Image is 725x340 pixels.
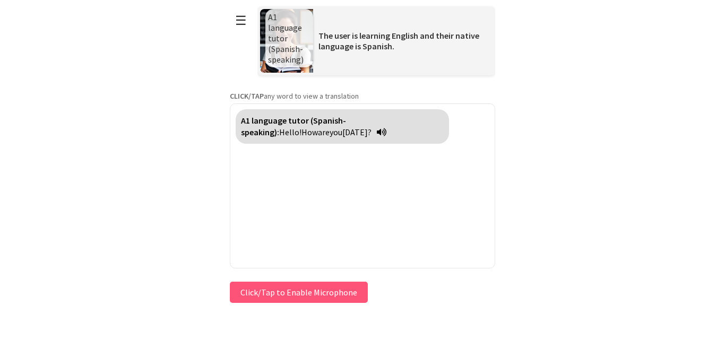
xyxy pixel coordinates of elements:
button: ☰ [230,7,252,34]
span: are [318,127,330,137]
span: Hello! [279,127,301,137]
strong: A1 language tutor (Spanish-speaking): [241,115,346,137]
div: Click to translate [236,109,449,144]
button: Click/Tap to Enable Microphone [230,282,368,303]
span: A1 language tutor (Spanish-speaking) [268,12,304,65]
span: How [301,127,318,137]
img: Scenario Image [260,9,313,73]
p: any word to view a translation [230,91,495,101]
strong: CLICK/TAP [230,91,264,101]
span: [DATE]? [342,127,372,137]
span: The user is learning English and their native language is Spanish. [318,30,479,51]
span: you [330,127,342,137]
